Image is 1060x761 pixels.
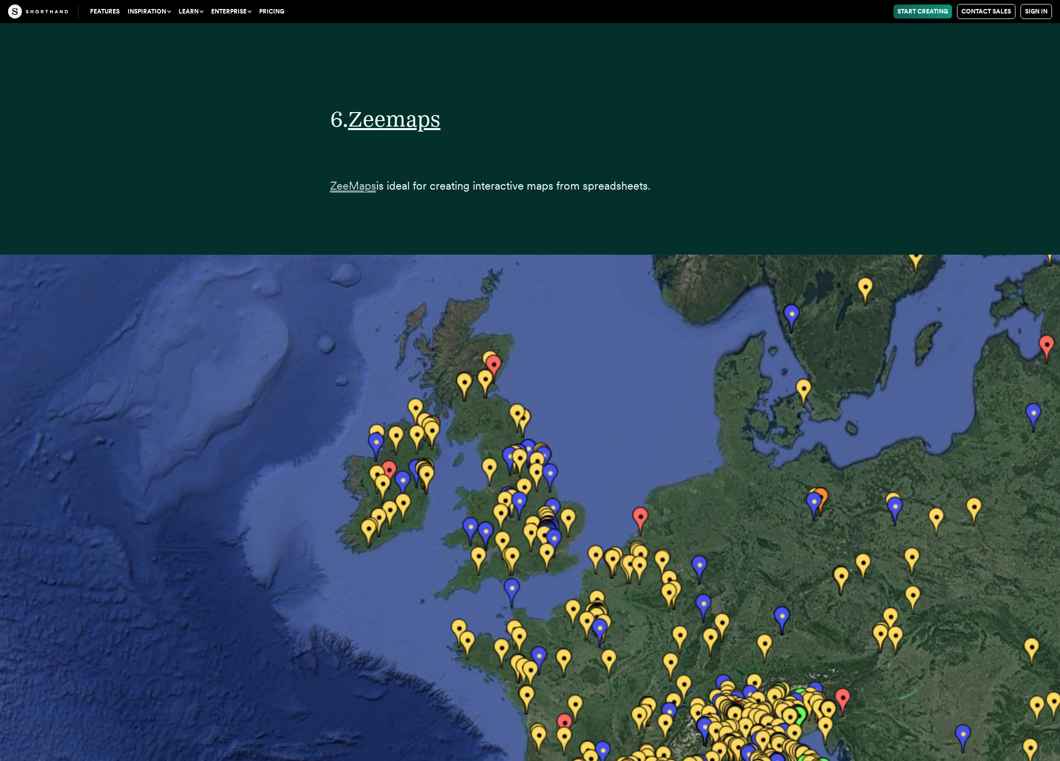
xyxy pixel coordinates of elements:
button: Learn [175,5,207,19]
a: Sign in [1020,4,1052,19]
img: The Craft [8,5,68,19]
button: Enterprise [207,5,255,19]
span: ZeeMaps [330,179,376,193]
a: ZeeMaps [330,179,376,192]
button: Inspiration [124,5,175,19]
a: Start Creating [893,5,952,19]
span: 6. [330,106,348,132]
span: is ideal for creating interactive maps from spreadsheets. [376,179,650,192]
a: Pricing [255,5,288,19]
a: Features [86,5,124,19]
a: Zeemaps [348,106,441,132]
a: Contact Sales [957,4,1015,19]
